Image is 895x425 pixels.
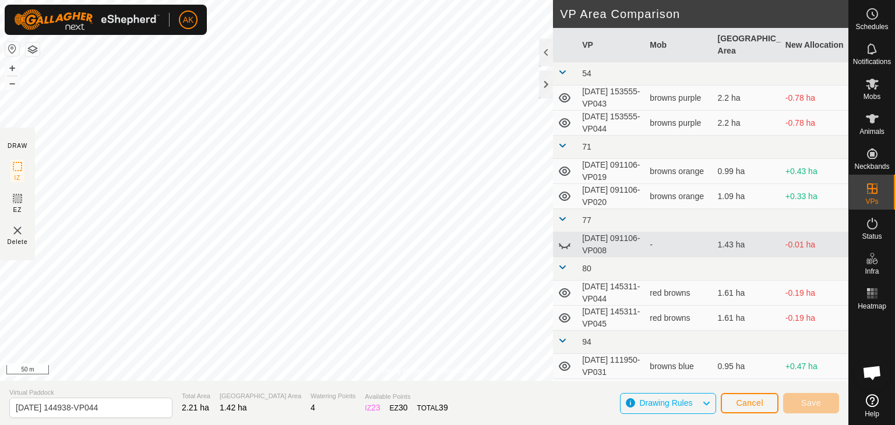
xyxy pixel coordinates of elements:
span: AK [183,14,194,26]
th: [GEOGRAPHIC_DATA] Area [713,28,781,62]
div: EZ [390,402,408,414]
button: Reset Map [5,42,19,56]
td: [DATE] 111950-VP032 [577,379,645,404]
td: [DATE] 091106-VP020 [577,184,645,209]
span: 4 [311,403,315,412]
div: browns blue [650,360,708,373]
span: Heatmap [858,303,886,310]
span: 2.21 ha [182,403,209,412]
td: 1.43 ha [713,232,781,257]
button: Map Layers [26,42,40,56]
span: Cancel [736,398,763,408]
td: 0.99 ha [713,159,781,184]
div: Open chat [855,355,890,390]
td: 0.95 ha [713,354,781,379]
span: 23 [371,403,380,412]
td: 1.61 ha [713,281,781,306]
th: New Allocation [781,28,848,62]
td: [DATE] 153555-VP044 [577,111,645,136]
div: - [650,239,708,251]
span: Notifications [853,58,891,65]
a: Privacy Policy [378,366,422,376]
div: browns orange [650,190,708,203]
span: 94 [582,337,591,346]
td: +0.33 ha [781,184,848,209]
span: Total Area [182,391,210,401]
span: 54 [582,69,591,78]
div: red browns [650,312,708,324]
img: Gallagher Logo [14,9,160,30]
span: Neckbands [854,163,889,170]
span: 80 [582,264,591,273]
div: DRAW [8,141,27,150]
span: Drawing Rules [639,398,692,408]
td: 1.09 ha [713,184,781,209]
span: Available Points [365,392,447,402]
button: + [5,61,19,75]
td: -0.78 ha [781,86,848,111]
td: 1.61 ha [713,306,781,331]
td: [DATE] 145311-VP044 [577,281,645,306]
td: -0.19 ha [781,306,848,331]
td: [DATE] 145311-VP045 [577,306,645,331]
span: Mobs [864,93,880,100]
span: Schedules [855,23,888,30]
th: Mob [645,28,713,62]
div: browns orange [650,165,708,178]
span: Delete [8,238,28,246]
span: 30 [399,403,408,412]
td: +0.44 ha [781,379,848,404]
button: – [5,76,19,90]
img: VP [10,224,24,238]
div: browns purple [650,117,708,129]
div: red browns [650,287,708,299]
button: Save [783,393,839,413]
td: +0.47 ha [781,354,848,379]
div: IZ [365,402,380,414]
span: Virtual Paddock [9,388,172,398]
span: Watering Points [311,391,355,401]
td: [DATE] 111950-VP031 [577,354,645,379]
span: Help [865,410,879,417]
td: -0.19 ha [781,281,848,306]
span: Infra [865,268,879,275]
span: [GEOGRAPHIC_DATA] Area [220,391,301,401]
td: +0.43 ha [781,159,848,184]
span: 77 [582,215,591,225]
a: Contact Us [436,366,470,376]
td: [DATE] 091106-VP019 [577,159,645,184]
span: Save [801,398,821,408]
td: 2.2 ha [713,86,781,111]
span: 71 [582,142,591,151]
td: [DATE] 091106-VP008 [577,232,645,257]
span: 1.42 ha [220,403,247,412]
td: -0.78 ha [781,111,848,136]
div: TOTAL [417,402,448,414]
th: VP [577,28,645,62]
td: 2.2 ha [713,111,781,136]
button: Cancel [721,393,778,413]
td: 0.98 ha [713,379,781,404]
span: Status [862,233,882,240]
span: VPs [865,198,878,205]
td: -0.01 ha [781,232,848,257]
span: IZ [15,173,21,182]
h2: VP Area Comparison [560,7,848,21]
span: EZ [13,206,22,214]
td: [DATE] 153555-VP043 [577,86,645,111]
a: Help [849,389,895,422]
div: browns purple [650,92,708,104]
span: 39 [439,403,448,412]
span: Animals [859,128,885,135]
